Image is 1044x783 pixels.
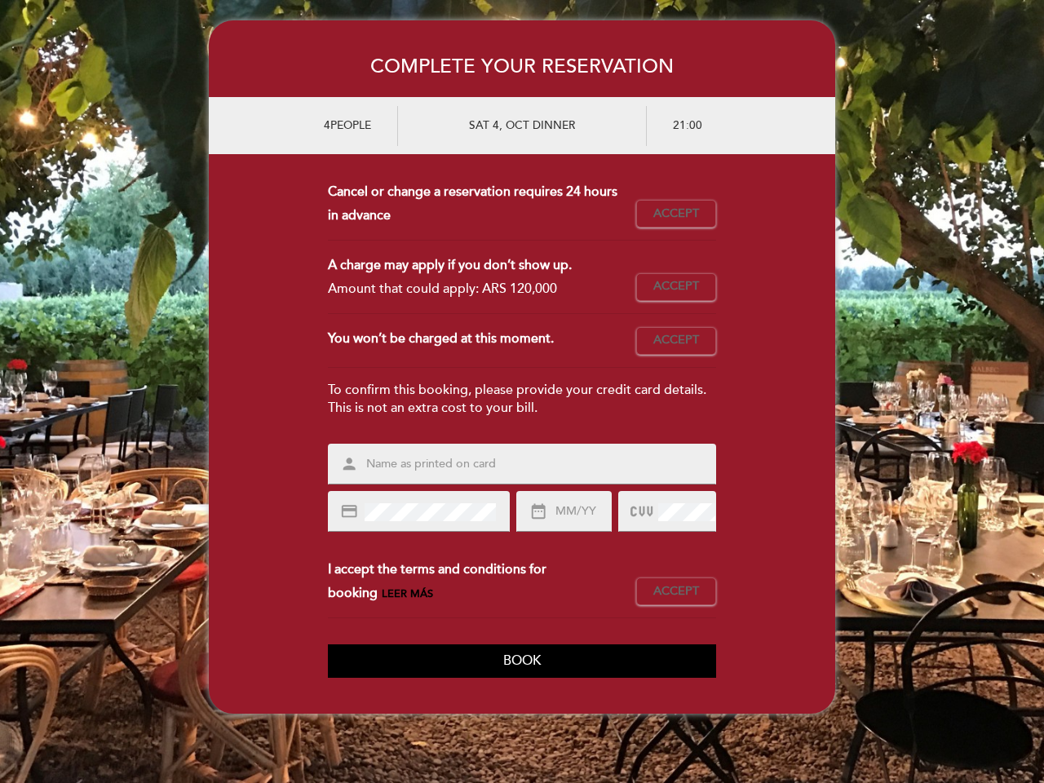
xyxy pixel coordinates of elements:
[503,652,541,669] span: Book
[554,502,611,521] input: MM/YY
[340,455,358,473] i: person
[636,577,716,605] button: Accept
[328,558,636,605] div: I accept the terms and conditions for booking
[653,583,699,600] span: Accept
[330,118,371,132] span: people
[340,502,358,520] i: credit_card
[636,200,716,228] button: Accept
[653,332,699,349] span: Accept
[228,106,397,146] div: 4
[328,180,636,228] div: Cancel or change a reservation requires 24 hours in advance
[328,277,623,301] div: Amount that could apply: ARS 120,000
[328,327,636,355] div: You won’t be charged at this moment.
[370,55,674,78] span: COMPLETE YOUR RESERVATION
[636,327,716,355] button: Accept
[653,206,699,223] span: Accept
[653,278,699,295] span: Accept
[382,587,433,600] span: Leer más
[397,106,647,146] div: Sat 4, Oct DINNER
[328,381,716,418] div: To confirm this booking, please provide your credit card details. This is not an extra cost to yo...
[529,502,547,520] i: date_range
[328,254,623,277] div: A charge may apply if you don’t show up.
[647,106,816,146] div: 21:00
[636,273,716,301] button: Accept
[365,455,719,474] input: Name as printed on card
[328,644,716,678] button: Book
